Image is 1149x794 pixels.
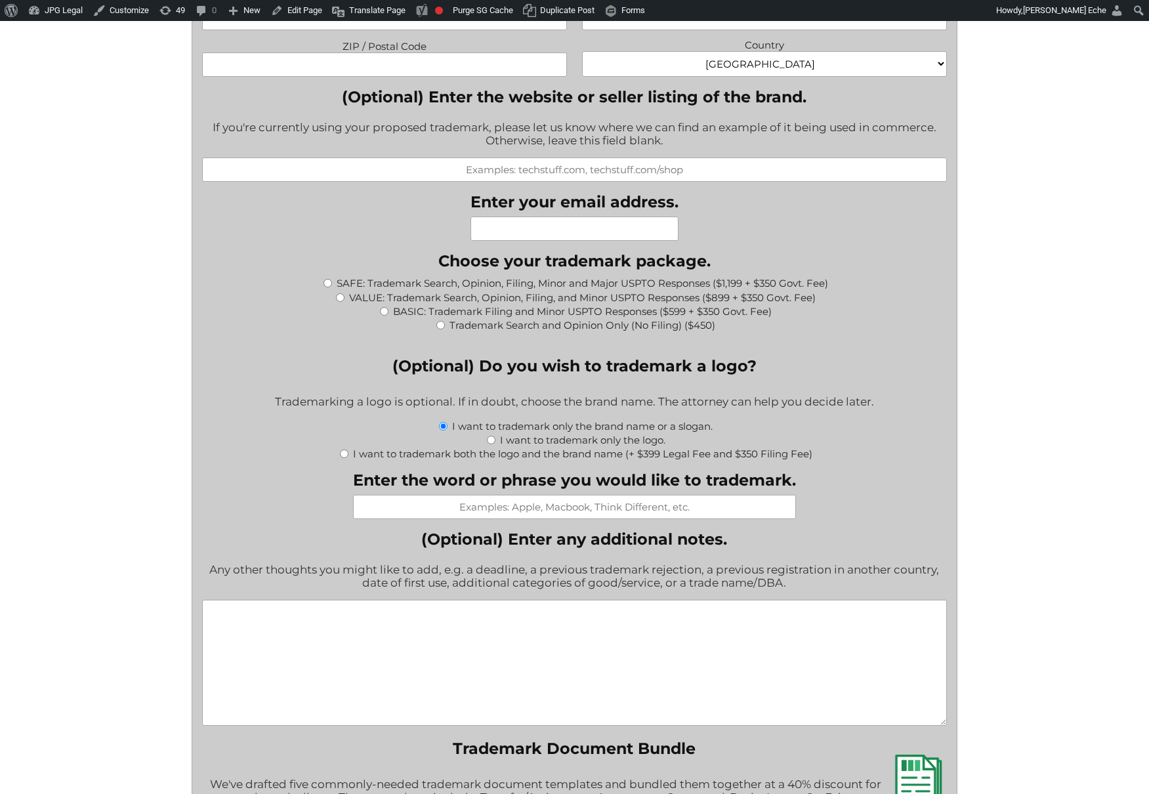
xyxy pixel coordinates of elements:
div: Any other thoughts you might like to add, e.g. a deadline, a previous trademark rejection, a prev... [202,554,946,600]
label: Trademark Search and Opinion Only (No Filing) ($450) [449,319,715,331]
label: VALUE: Trademark Search, Opinion, Filing, and Minor USPTO Responses ($899 + $350 Govt. Fee) [349,291,816,304]
label: I want to trademark only the brand name or a slogan. [452,420,713,432]
label: ZIP / Postal Code [202,37,567,52]
label: Country [582,35,947,51]
label: I want to trademark both the logo and the brand name (+ $399 Legal Fee and $350 Filing Fee) [353,448,812,460]
label: Enter your email address. [470,192,679,211]
label: BASIC: Trademark Filing and Minor USPTO Responses ($599 + $350 Govt. Fee) [393,305,772,318]
div: If you're currently using your proposed trademark, please let us know where we can find an exampl... [202,112,946,157]
legend: (Optional) Do you wish to trademark a logo? [392,356,757,375]
legend: Trademark Document Bundle [453,739,696,758]
label: (Optional) Enter any additional notes. [202,530,946,549]
label: I want to trademark only the logo. [500,434,665,446]
input: Examples: techstuff.com, techstuff.com/shop [202,157,946,182]
legend: Choose your trademark package. [438,251,711,270]
div: Focus keyphrase not set [435,7,443,14]
label: SAFE: Trademark Search, Opinion, Filing, Minor and Major USPTO Responses ($1,199 + $350 Govt. Fee) [337,277,828,289]
input: Examples: Apple, Macbook, Think Different, etc. [353,495,796,519]
label: (Optional) Enter the website or seller listing of the brand. [202,87,946,106]
span: [PERSON_NAME] Eche [1023,5,1106,15]
div: Trademarking a logo is optional. If in doubt, choose the brand name. The attorney can help you de... [202,387,946,419]
label: Enter the word or phrase you would like to trademark. [353,470,796,490]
